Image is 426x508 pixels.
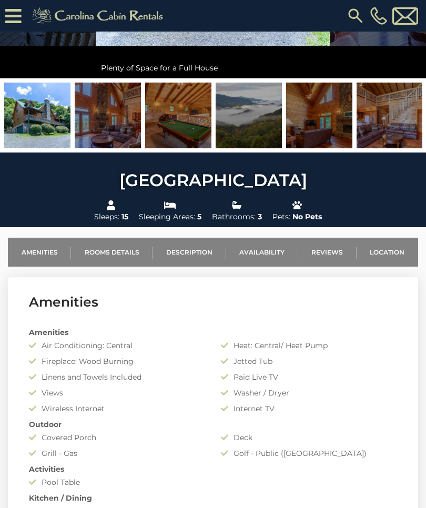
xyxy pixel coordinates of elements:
div: Pool Table [21,477,213,487]
div: Golf - Public ([GEOGRAPHIC_DATA]) [213,448,405,459]
img: 163466672 [286,83,352,148]
a: Rooms Details [71,238,153,267]
div: Wireless Internet [21,403,213,414]
a: Amenities [8,238,71,267]
img: 163466673 [357,83,423,148]
div: Internet TV [213,403,405,414]
div: Linens and Towels Included [21,372,213,382]
img: 163466671 [216,83,282,148]
div: Kitchen / Dining [21,493,405,503]
div: Covered Porch [21,432,213,443]
img: search-regular.svg [346,6,365,25]
div: Air Conditioning: Central [21,340,213,351]
a: Location [357,238,418,267]
img: Khaki-logo.png [27,5,172,26]
div: Plenty of Space for a Full House [96,57,330,78]
div: Heat: Central/ Heat Pump [213,340,405,351]
a: Reviews [298,238,357,267]
img: 163466707 [4,83,70,148]
div: Outdoor [21,419,405,430]
img: 163466674 [75,83,141,148]
img: 163466697 [145,83,211,148]
a: Availability [226,238,298,267]
div: Views [21,388,213,398]
div: Activities [21,464,405,474]
div: Fireplace: Wood Burning [21,356,213,367]
div: Deck [213,432,405,443]
div: Washer / Dryer [213,388,405,398]
div: Jetted Tub [213,356,405,367]
div: Paid Live TV [213,372,405,382]
a: Description [153,238,226,267]
a: [PHONE_NUMBER] [368,7,390,25]
div: Amenities [21,327,405,338]
div: Grill - Gas [21,448,213,459]
h3: Amenities [29,293,397,311]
